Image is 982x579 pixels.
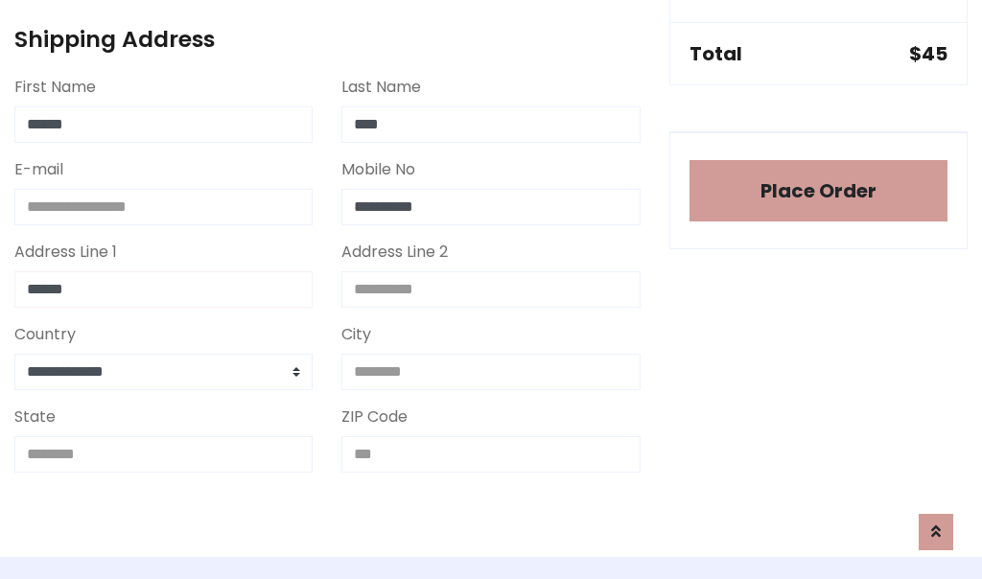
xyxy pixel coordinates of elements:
label: Address Line 1 [14,241,117,264]
label: First Name [14,76,96,99]
span: 45 [922,40,947,67]
label: E-mail [14,158,63,181]
label: State [14,405,56,428]
h5: Total [690,42,742,65]
label: Address Line 2 [341,241,448,264]
h5: $ [909,42,947,65]
button: Place Order [690,160,947,221]
label: Last Name [341,76,421,99]
label: Country [14,323,76,346]
label: Mobile No [341,158,415,181]
label: ZIP Code [341,405,408,428]
h4: Shipping Address [14,26,641,53]
label: City [341,323,371,346]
